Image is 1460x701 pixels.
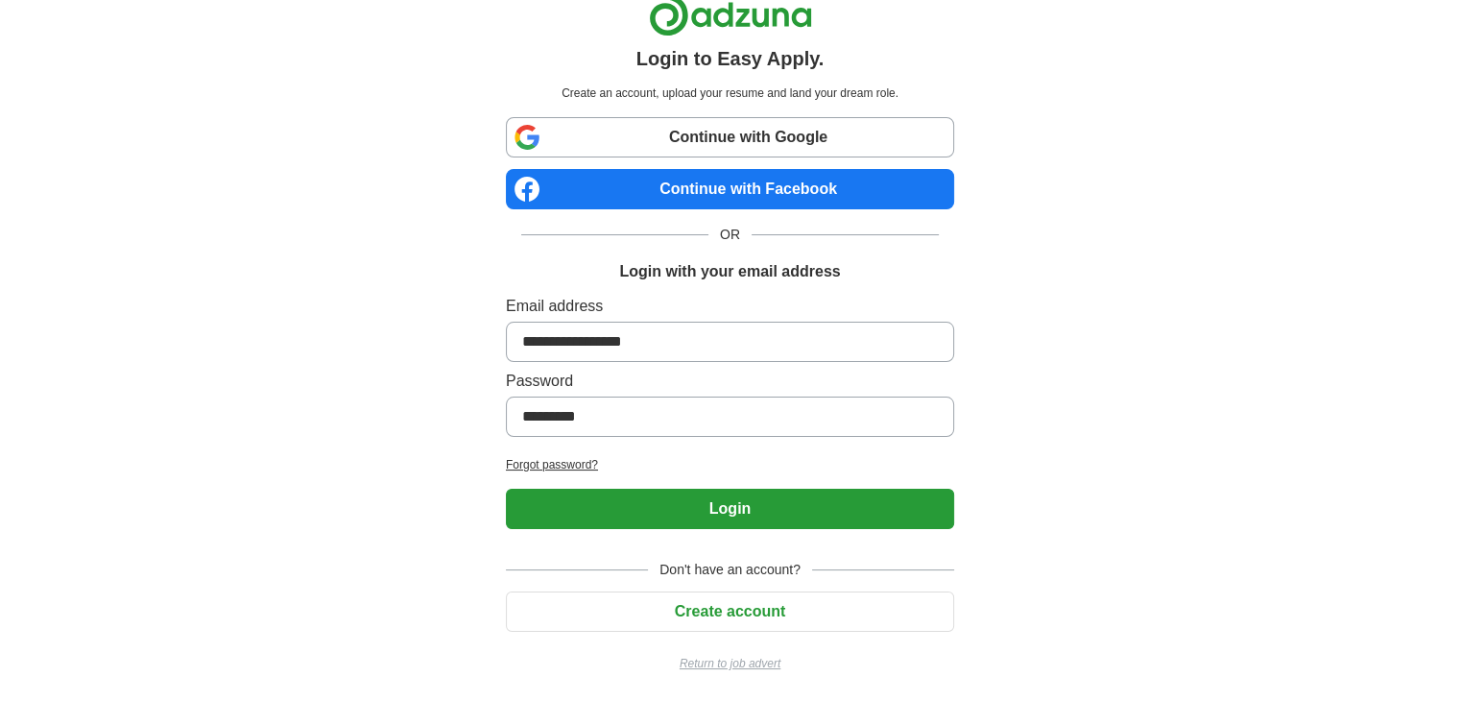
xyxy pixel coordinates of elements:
[506,370,954,393] label: Password
[506,592,954,632] button: Create account
[506,117,954,157] a: Continue with Google
[506,603,954,619] a: Create account
[648,560,812,580] span: Don't have an account?
[636,44,825,73] h1: Login to Easy Apply.
[619,260,840,283] h1: Login with your email address
[506,655,954,672] a: Return to job advert
[510,85,950,102] p: Create an account, upload your resume and land your dream role.
[506,456,954,473] a: Forgot password?
[506,489,954,529] button: Login
[708,225,752,245] span: OR
[506,169,954,209] a: Continue with Facebook
[506,295,954,318] label: Email address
